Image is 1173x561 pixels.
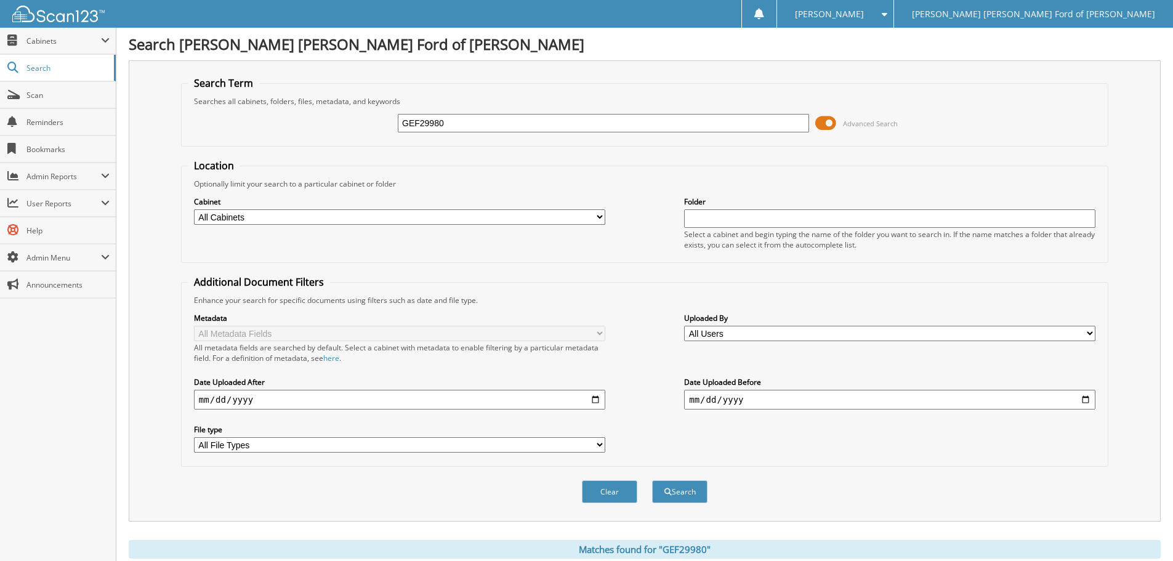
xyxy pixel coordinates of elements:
[194,196,605,207] label: Cabinet
[843,119,898,128] span: Advanced Search
[26,63,108,73] span: Search
[1111,502,1173,561] iframe: Chat Widget
[188,179,1102,189] div: Optionally limit your search to a particular cabinet or folder
[188,159,240,172] legend: Location
[26,280,110,290] span: Announcements
[684,313,1095,323] label: Uploaded By
[26,198,101,209] span: User Reports
[323,353,339,363] a: here
[26,117,110,127] span: Reminders
[795,10,864,18] span: [PERSON_NAME]
[26,144,110,155] span: Bookmarks
[26,171,101,182] span: Admin Reports
[26,36,101,46] span: Cabinets
[652,480,707,503] button: Search
[26,252,101,263] span: Admin Menu
[188,76,259,90] legend: Search Term
[194,342,605,363] div: All metadata fields are searched by default. Select a cabinet with metadata to enable filtering b...
[188,96,1102,107] div: Searches all cabinets, folders, files, metadata, and keywords
[12,6,105,22] img: scan123-logo-white.svg
[188,275,330,289] legend: Additional Document Filters
[684,196,1095,207] label: Folder
[26,225,110,236] span: Help
[194,377,605,387] label: Date Uploaded After
[194,424,605,435] label: File type
[26,90,110,100] span: Scan
[194,390,605,410] input: start
[129,540,1161,559] div: Matches found for "GEF29980"
[684,229,1095,250] div: Select a cabinet and begin typing the name of the folder you want to search in. If the name match...
[684,377,1095,387] label: Date Uploaded Before
[188,295,1102,305] div: Enhance your search for specific documents using filters such as date and file type.
[129,34,1161,54] h1: Search [PERSON_NAME] [PERSON_NAME] Ford of [PERSON_NAME]
[684,390,1095,410] input: end
[194,313,605,323] label: Metadata
[582,480,637,503] button: Clear
[912,10,1155,18] span: [PERSON_NAME] [PERSON_NAME] Ford of [PERSON_NAME]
